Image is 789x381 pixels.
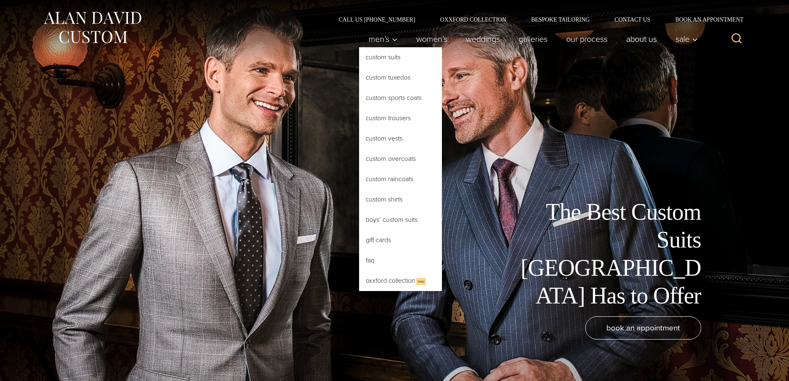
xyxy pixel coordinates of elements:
a: Gift Cards [359,230,442,250]
a: Call Us [PHONE_NUMBER] [326,17,428,22]
a: FAQ [359,250,442,270]
a: book an appointment [585,316,701,340]
img: Alan David Custom [43,9,142,46]
a: About Us [617,31,666,47]
a: Oxxford Collection [427,17,519,22]
a: Custom Suits [359,47,442,67]
a: Book an Appointment [663,17,746,22]
a: Women’s [407,31,456,47]
a: weddings [456,31,509,47]
nav: Secondary Navigation [326,17,747,22]
button: Sale sub menu toggle [666,31,702,47]
a: Our Process [557,31,617,47]
a: Oxxford CollectionNew [359,271,442,291]
a: Boys’ Custom Suits [359,210,442,230]
nav: Primary Navigation [359,31,702,47]
a: Custom Tuxedos [359,68,442,87]
button: Men’s sub menu toggle [359,31,407,47]
span: Help [19,6,36,13]
a: Galleries [509,31,557,47]
a: Custom Sports Coats [359,88,442,108]
a: Custom Raincoats [359,169,442,189]
a: Custom Trousers [359,108,442,128]
a: Bespoke Tailoring [519,17,602,22]
span: book an appointment [606,322,680,334]
button: View Search Form [727,29,747,49]
a: Contact Us [602,17,663,22]
a: Custom Vests [359,129,442,148]
a: Custom Shirts [359,189,442,209]
span: New [416,278,426,285]
h1: The Best Custom Suits [GEOGRAPHIC_DATA] Has to Offer [515,198,701,310]
a: Custom Overcoats [359,149,442,169]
